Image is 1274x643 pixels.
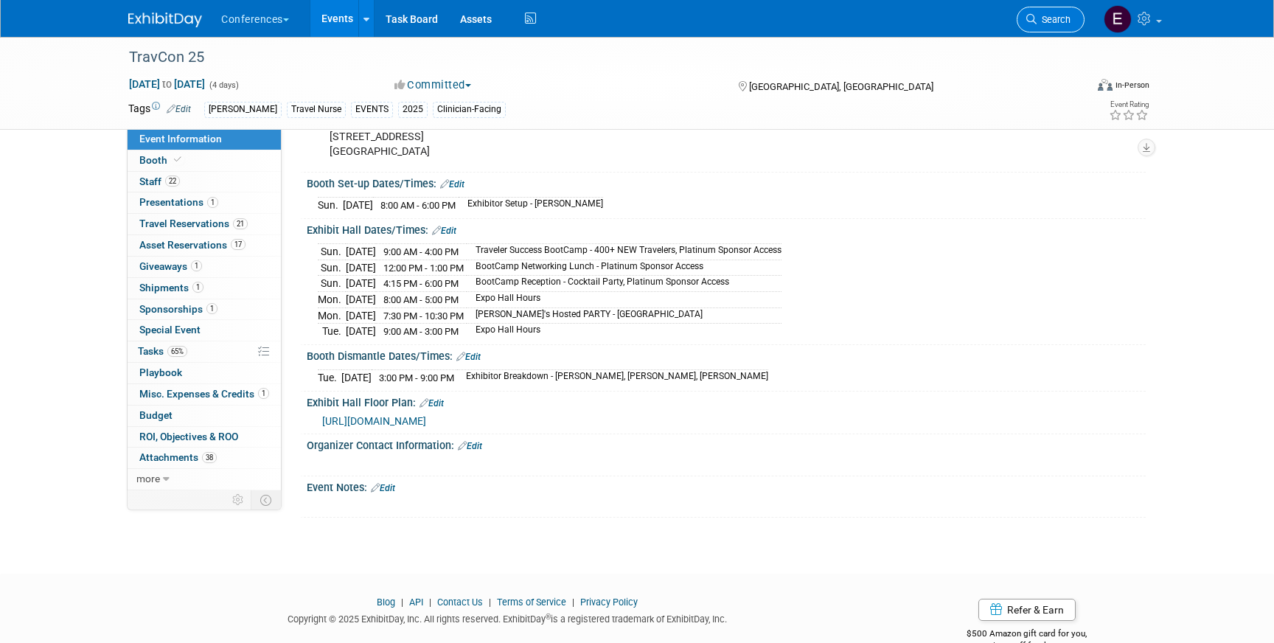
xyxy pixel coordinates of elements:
a: Shipments1 [128,278,281,299]
a: Misc. Expenses & Credits1 [128,384,281,405]
a: Presentations1 [128,192,281,213]
div: Organizer Contact Information: [307,434,1146,453]
span: Presentations [139,196,218,208]
a: Asset Reservations17 [128,235,281,256]
span: 3:00 PM - 9:00 PM [379,372,454,383]
span: 1 [206,303,217,314]
a: Edit [371,483,395,493]
a: ROI, Objectives & ROO [128,427,281,448]
a: Privacy Policy [580,597,638,608]
td: [DATE] [346,291,376,307]
span: | [485,597,495,608]
span: 9:00 AM - 3:00 PM [383,326,459,337]
td: Sun. [318,260,346,276]
td: Tue. [318,370,341,386]
td: Exhibitor Breakdown - [PERSON_NAME], [PERSON_NAME], [PERSON_NAME] [457,370,768,386]
td: BootCamp Networking Lunch - Platinum Sponsor Access [467,260,782,276]
a: Edit [420,398,444,409]
a: Sponsorships1 [128,299,281,320]
a: Edit [458,441,482,451]
span: | [397,597,407,608]
span: Sponsorships [139,303,217,315]
td: Mon. [318,291,346,307]
span: more [136,473,160,484]
span: Attachments [139,451,217,463]
a: Attachments38 [128,448,281,468]
span: 4:15 PM - 6:00 PM [383,278,459,289]
a: Edit [432,226,456,236]
span: | [568,597,578,608]
span: 1 [191,260,202,271]
div: Travel Nurse [287,102,346,117]
td: [DATE] [346,307,376,324]
a: Tasks65% [128,341,281,362]
a: API [409,597,423,608]
span: Special Event [139,324,201,336]
span: to [160,78,174,90]
a: Budget [128,406,281,426]
span: | [425,597,435,608]
td: Sun. [318,276,346,292]
a: Playbook [128,363,281,383]
div: Booth Dismantle Dates/Times: [307,345,1146,364]
a: Search [1017,7,1085,32]
a: more [128,469,281,490]
a: Edit [167,104,191,114]
span: ROI, Objectives & ROO [139,431,238,442]
a: Travel Reservations21 [128,214,281,234]
td: Tags [128,101,191,118]
td: Tue. [318,324,346,339]
i: Booth reservation complete [174,156,181,164]
td: Expo Hall Hours [467,291,782,307]
span: [DATE] [DATE] [128,77,206,91]
span: Travel Reservations [139,218,248,229]
td: Toggle Event Tabs [251,490,282,510]
div: Event Notes: [307,476,1146,496]
td: Traveler Success BootCamp - 400+ NEW Travelers, Platinum Sponsor Access [467,244,782,260]
span: 38 [202,452,217,463]
span: Giveaways [139,260,202,272]
img: Erin Anderson [1104,5,1132,33]
span: Tasks [138,345,187,357]
div: Clinician-Facing [433,102,506,117]
a: Staff22 [128,172,281,192]
img: ExhibitDay [128,13,202,27]
span: Playbook [139,366,182,378]
td: Personalize Event Tab Strip [226,490,251,510]
span: 12:00 PM - 1:00 PM [383,263,464,274]
div: Exhibit Hall Dates/Times: [307,219,1146,238]
span: 65% [167,346,187,357]
span: Booth [139,154,184,166]
div: Booth Set-up Dates/Times: [307,173,1146,192]
span: Misc. Expenses & Credits [139,388,269,400]
span: [GEOGRAPHIC_DATA], [GEOGRAPHIC_DATA] [749,81,933,92]
td: [DATE] [346,276,376,292]
span: 8:00 AM - 6:00 PM [380,200,456,211]
a: Refer & Earn [978,599,1076,621]
span: 21 [233,218,248,229]
td: [DATE] [346,324,376,339]
img: Format-Inperson.png [1098,79,1113,91]
span: 7:30 PM - 10:30 PM [383,310,464,321]
a: [URL][DOMAIN_NAME] [322,415,426,427]
td: Expo Hall Hours [467,324,782,339]
span: 1 [207,197,218,208]
a: Edit [440,179,464,190]
span: 1 [192,282,203,293]
span: Search [1037,14,1071,25]
span: (4 days) [208,80,239,90]
td: Mon. [318,307,346,324]
a: Special Event [128,320,281,341]
a: Giveaways1 [128,257,281,277]
td: Sun. [318,244,346,260]
a: Blog [377,597,395,608]
td: [PERSON_NAME]'s Hosted PARTY - [GEOGRAPHIC_DATA] [467,307,782,324]
td: [DATE] [346,260,376,276]
div: [PERSON_NAME] [204,102,282,117]
span: 17 [231,239,246,250]
div: TravCon 25 [124,44,1062,71]
span: 9:00 AM - 4:00 PM [383,246,459,257]
a: Contact Us [437,597,483,608]
td: BootCamp Reception - Cocktail Party, Platinum Sponsor Access [467,276,782,292]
